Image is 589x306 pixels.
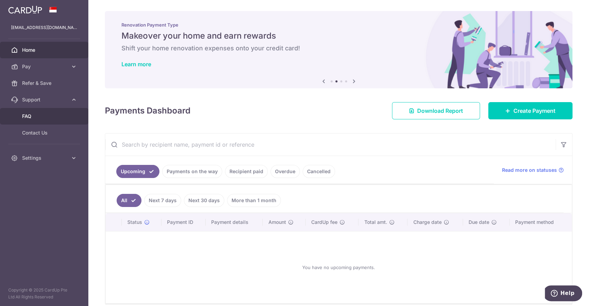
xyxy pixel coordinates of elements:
[144,194,181,207] a: Next 7 days
[162,165,222,178] a: Payments on the way
[22,80,68,87] span: Refer & Save
[206,213,263,231] th: Payment details
[11,24,77,31] p: [EMAIL_ADDRESS][DOMAIN_NAME]
[121,30,556,41] h5: Makeover your home and earn rewards
[184,194,224,207] a: Next 30 days
[268,219,286,226] span: Amount
[311,219,337,226] span: CardUp fee
[271,165,300,178] a: Overdue
[413,219,441,226] span: Charge date
[22,96,68,103] span: Support
[121,44,556,52] h6: Shift your home renovation expenses onto your credit card!
[364,219,387,226] span: Total amt.
[105,11,572,88] img: Renovation banner
[488,102,572,119] a: Create Payment
[105,134,556,156] input: Search by recipient name, payment id or reference
[121,61,151,68] a: Learn more
[116,165,159,178] a: Upcoming
[114,237,563,298] div: You have no upcoming payments.
[22,129,68,136] span: Contact Us
[117,194,141,207] a: All
[22,63,68,70] span: Pay
[225,165,268,178] a: Recipient paid
[22,113,68,120] span: FAQ
[502,167,557,174] span: Read more on statuses
[227,194,281,207] a: More than 1 month
[127,219,142,226] span: Status
[502,167,564,174] a: Read more on statuses
[22,155,68,161] span: Settings
[161,213,206,231] th: Payment ID
[392,102,480,119] a: Download Report
[105,105,190,117] h4: Payments Dashboard
[417,107,463,115] span: Download Report
[469,219,489,226] span: Due date
[22,47,68,53] span: Home
[510,213,572,231] th: Payment method
[121,22,556,28] p: Renovation Payment Type
[8,6,42,14] img: CardUp
[545,285,582,303] iframe: Opens a widget where you can find more information
[303,165,335,178] a: Cancelled
[513,107,556,115] span: Create Payment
